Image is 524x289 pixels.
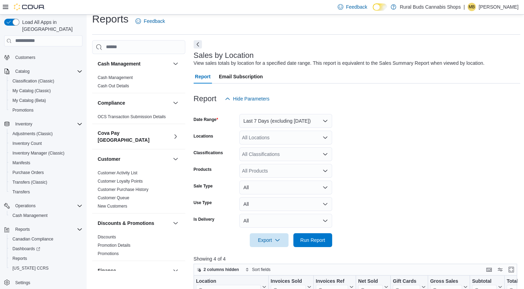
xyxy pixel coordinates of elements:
[222,92,272,106] button: Hide Parameters
[219,70,263,84] span: Email Subscription
[12,202,82,210] span: Operations
[194,255,521,262] p: Showing 4 of 4
[98,243,131,248] a: Promotion Details
[7,86,85,96] button: My Catalog (Classic)
[194,60,485,67] div: View sales totals by location for a specified date range. This report is equivalent to the Sales ...
[242,265,273,274] button: Sort fields
[194,117,218,122] label: Date Range
[400,3,461,11] p: Rural Buds Cannabis Shops
[358,278,383,284] div: Net Sold
[1,277,85,287] button: Settings
[496,265,504,274] button: Display options
[12,98,46,103] span: My Catalog (Beta)
[12,160,30,166] span: Manifests
[171,60,180,68] button: Cash Management
[98,234,116,240] span: Discounts
[98,195,129,201] span: Customer Queue
[10,211,50,220] a: Cash Management
[254,233,284,247] span: Export
[194,167,212,172] label: Products
[12,120,82,128] span: Inventory
[12,225,33,234] button: Reports
[195,70,211,84] span: Report
[171,155,180,163] button: Customer
[1,225,85,234] button: Reports
[10,149,82,157] span: Inventory Manager (Classic)
[15,203,36,209] span: Operations
[10,77,82,85] span: Classification (Classic)
[346,3,367,10] span: Feedback
[15,69,29,74] span: Catalog
[12,179,47,185] span: Transfers (Classic)
[98,75,133,80] a: Cash Management
[7,254,85,263] button: Reports
[479,3,518,11] p: [PERSON_NAME]
[12,53,82,62] span: Customers
[7,177,85,187] button: Transfers (Classic)
[10,159,33,167] a: Manifests
[194,133,213,139] label: Locations
[12,202,38,210] button: Operations
[194,51,254,60] h3: Sales by Location
[7,105,85,115] button: Promotions
[10,130,82,138] span: Adjustments (Classic)
[194,217,214,222] label: Is Delivery
[19,19,82,33] span: Load All Apps in [GEOGRAPHIC_DATA]
[98,251,119,256] a: Promotions
[10,264,82,272] span: Washington CCRS
[98,114,166,120] span: OCS Transaction Submission Details
[92,12,128,26] h1: Reports
[10,188,33,196] a: Transfers
[98,267,170,274] button: Finance
[233,95,269,102] span: Hide Parameters
[92,233,185,261] div: Discounts & Promotions
[1,201,85,211] button: Operations
[468,3,476,11] div: Michelle Brusse
[322,135,328,140] button: Open list of options
[10,106,36,114] a: Promotions
[239,197,332,211] button: All
[12,170,44,175] span: Purchase Orders
[12,256,27,261] span: Reports
[98,235,116,239] a: Discounts
[10,87,82,95] span: My Catalog (Classic)
[239,114,332,128] button: Last 7 Days (excluding [DATE])
[7,211,85,220] button: Cash Management
[507,265,515,274] button: Enter fullscreen
[12,88,51,94] span: My Catalog (Classic)
[472,278,497,284] div: Subtotal
[98,99,170,106] button: Compliance
[92,169,185,213] div: Customer
[10,77,57,85] a: Classification (Classic)
[98,220,170,227] button: Discounts & Promotions
[7,187,85,197] button: Transfers
[12,120,35,128] button: Inventory
[322,168,328,174] button: Open list of options
[133,14,168,28] a: Feedback
[10,235,82,243] span: Canadian Compliance
[98,83,129,89] span: Cash Out Details
[171,219,180,227] button: Discounts & Promotions
[98,195,129,200] a: Customer Queue
[15,280,30,286] span: Settings
[322,151,328,157] button: Open list of options
[15,55,35,60] span: Customers
[293,233,332,247] button: Run Report
[98,187,149,192] a: Customer Purchase History
[196,278,261,284] div: Location
[485,265,493,274] button: Keyboard shortcuts
[98,156,120,163] h3: Customer
[98,60,170,67] button: Cash Management
[10,96,82,105] span: My Catalog (Beta)
[12,279,33,287] a: Settings
[98,179,143,184] a: Customer Loyalty Points
[98,204,127,209] a: New Customers
[12,189,30,195] span: Transfers
[239,181,332,194] button: All
[12,78,54,84] span: Classification (Classic)
[98,267,116,274] h3: Finance
[239,214,332,228] button: All
[10,178,50,186] a: Transfers (Classic)
[373,3,387,11] input: Dark Mode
